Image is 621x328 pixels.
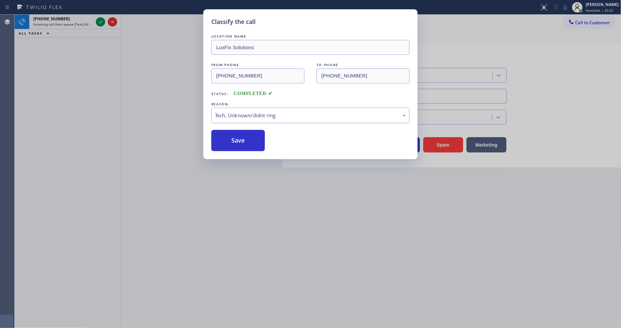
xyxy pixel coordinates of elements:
[316,68,410,83] input: To phone
[211,17,256,26] h5: Classify the call
[211,91,229,96] span: Status:
[211,130,265,151] button: Save
[211,33,410,40] div: LOCATION NAME
[234,91,273,96] span: COMPLETED
[215,112,406,119] div: Tech, Unknown/didnt ring
[211,68,305,83] input: From phone
[211,61,305,68] div: FROM PHONE
[211,101,410,108] div: REASON:
[316,61,410,68] div: TO PHONE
